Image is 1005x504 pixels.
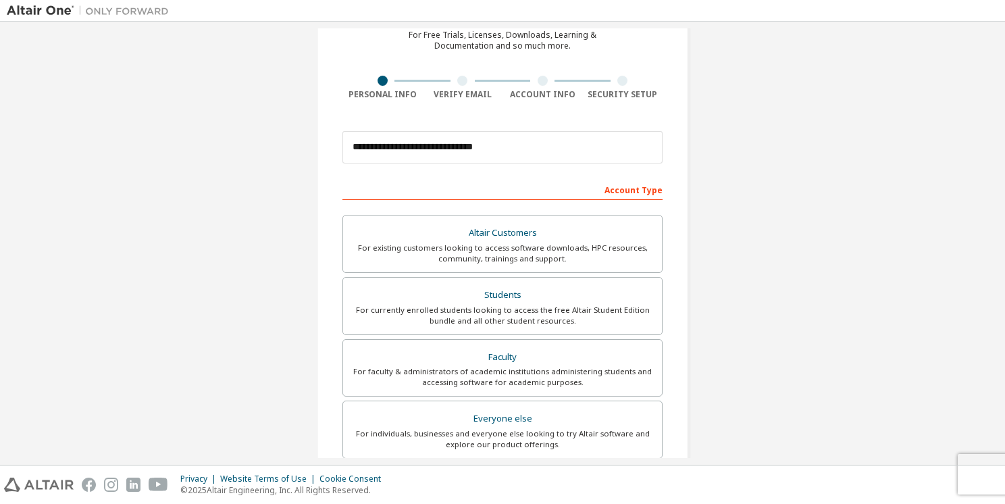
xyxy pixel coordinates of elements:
div: Account Info [502,89,583,100]
div: Security Setup [583,89,663,100]
img: youtube.svg [149,478,168,492]
div: For Free Trials, Licenses, Downloads, Learning & Documentation and so much more. [409,30,596,51]
img: instagram.svg [104,478,118,492]
img: altair_logo.svg [4,478,74,492]
img: facebook.svg [82,478,96,492]
div: Faculty [351,348,654,367]
div: For faculty & administrators of academic institutions administering students and accessing softwa... [351,366,654,388]
p: © 2025 Altair Engineering, Inc. All Rights Reserved. [180,484,389,496]
div: Account Type [342,178,663,200]
div: Everyone else [351,409,654,428]
div: Website Terms of Use [220,474,319,484]
div: Cookie Consent [319,474,389,484]
div: For individuals, businesses and everyone else looking to try Altair software and explore our prod... [351,428,654,450]
div: For existing customers looking to access software downloads, HPC resources, community, trainings ... [351,243,654,264]
div: For currently enrolled students looking to access the free Altair Student Edition bundle and all ... [351,305,654,326]
div: Personal Info [342,89,423,100]
div: Altair Customers [351,224,654,243]
div: Verify Email [423,89,503,100]
img: Altair One [7,4,176,18]
div: Students [351,286,654,305]
div: Privacy [180,474,220,484]
img: linkedin.svg [126,478,140,492]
